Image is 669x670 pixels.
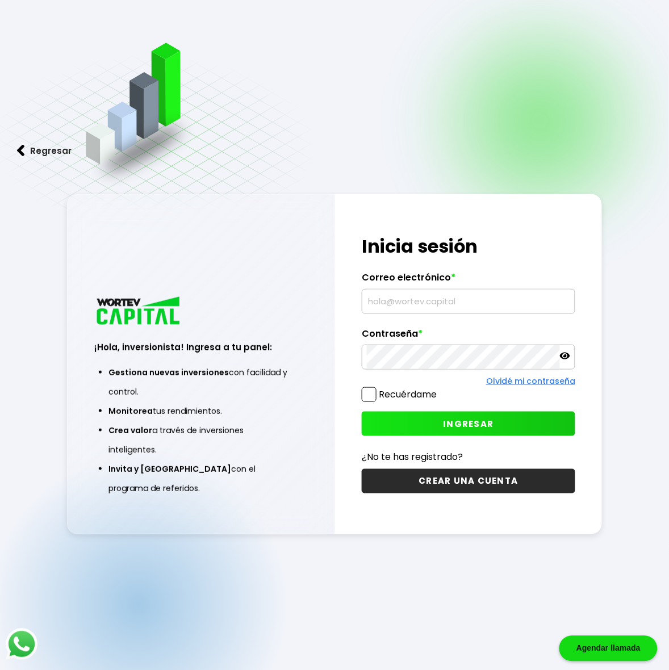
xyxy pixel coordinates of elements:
[6,629,37,660] img: logos_whatsapp-icon.242b2217.svg
[108,367,229,378] span: Gestiona nuevas inversiones
[94,341,308,354] h3: ¡Hola, inversionista! Ingresa a tu panel:
[108,459,294,498] li: con el programa de referidos.
[486,375,575,387] a: Olvidé mi contraseña
[362,450,575,493] a: ¿No te has registrado?CREAR UNA CUENTA
[444,418,494,430] span: INGRESAR
[362,272,575,289] label: Correo electrónico
[362,328,575,345] label: Contraseña
[108,401,294,421] li: tus rendimientos.
[559,636,658,661] div: Agendar llamada
[108,421,294,459] li: a través de inversiones inteligentes.
[108,463,231,475] span: Invita y [GEOGRAPHIC_DATA]
[362,233,575,260] h1: Inicia sesión
[17,145,25,157] img: flecha izquierda
[108,363,294,401] li: con facilidad y control.
[362,450,575,464] p: ¿No te has registrado?
[362,469,575,493] button: CREAR UNA CUENTA
[94,295,184,329] img: logo_wortev_capital
[362,412,575,436] button: INGRESAR
[108,405,153,417] span: Monitorea
[367,290,570,313] input: hola@wortev.capital
[108,425,152,436] span: Crea valor
[379,388,437,401] label: Recuérdame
